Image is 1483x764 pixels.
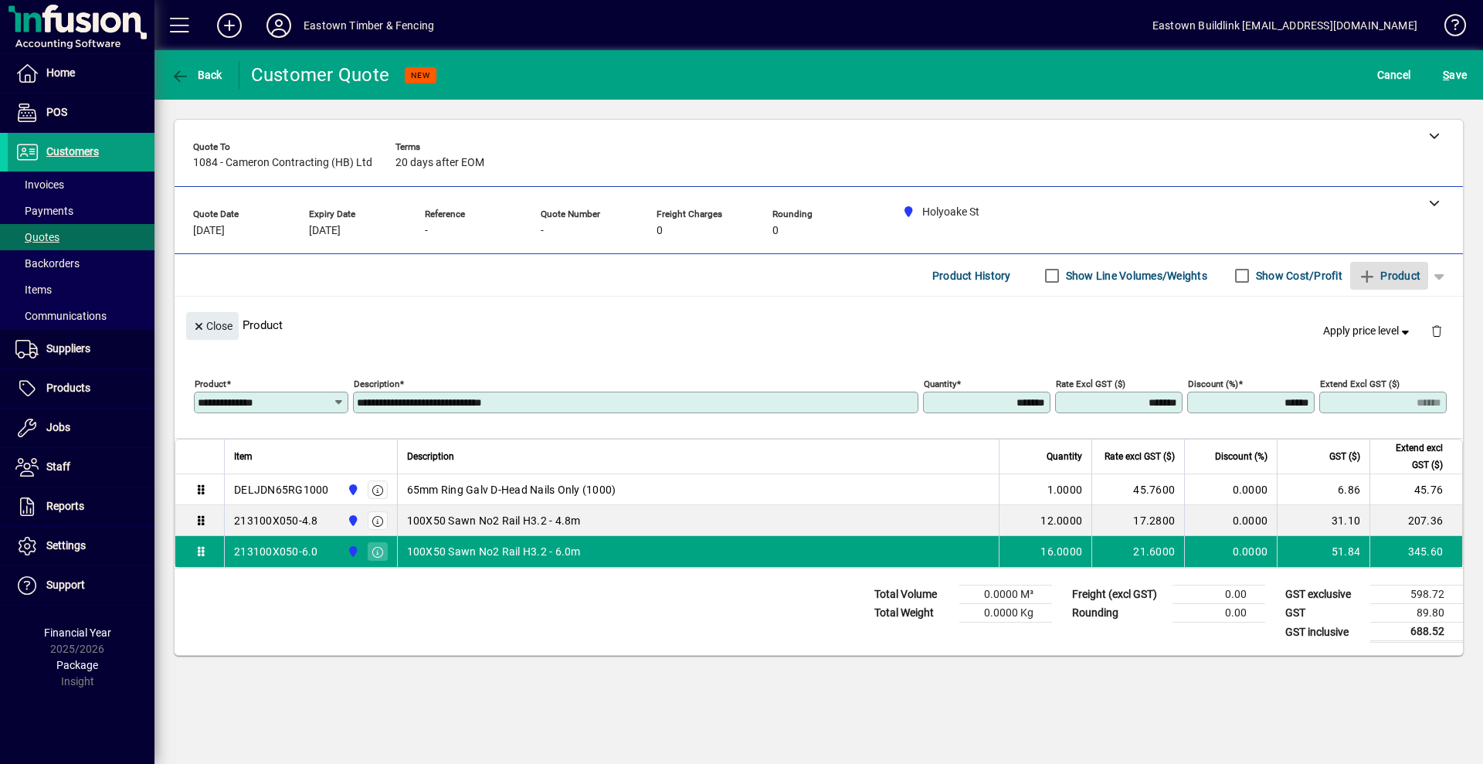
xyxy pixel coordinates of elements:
span: Products [46,382,90,394]
a: Invoices [8,171,154,198]
mat-label: Discount (%) [1188,379,1238,389]
span: Product [1358,263,1420,288]
button: Add [205,12,254,39]
span: Apply price level [1323,323,1413,339]
a: Staff [8,448,154,487]
td: 0.0000 [1184,505,1277,536]
td: 0.0000 [1184,536,1277,567]
div: Product [175,297,1463,353]
span: Close [192,314,232,339]
button: Back [167,61,226,89]
span: 12.0000 [1040,513,1082,528]
span: Jobs [46,421,70,433]
span: Support [46,579,85,591]
span: 1084 - Cameron Contracting (HB) Ltd [193,157,372,169]
div: 17.2800 [1101,513,1175,528]
span: Home [46,66,75,79]
td: 45.76 [1369,474,1462,505]
button: Profile [254,12,304,39]
button: Product History [926,262,1017,290]
span: Items [15,284,52,296]
div: Customer Quote [251,63,390,87]
td: 207.36 [1369,505,1462,536]
a: Support [8,566,154,605]
div: 45.7600 [1101,482,1175,497]
button: Close [186,312,239,340]
span: Invoices [15,178,64,191]
td: 6.86 [1277,474,1369,505]
span: - [541,225,544,237]
mat-label: Description [354,379,399,389]
a: Jobs [8,409,154,447]
td: Total Weight [867,604,959,623]
td: 0.00 [1172,604,1265,623]
button: Apply price level [1317,317,1419,345]
td: 89.80 [1370,604,1463,623]
div: 21.6000 [1101,544,1175,559]
span: Back [171,69,222,81]
span: Staff [46,460,70,473]
a: Backorders [8,250,154,277]
span: Package [56,659,98,671]
td: GST exclusive [1278,586,1370,604]
td: 0.00 [1172,586,1265,604]
span: Communications [15,310,107,322]
span: NEW [411,70,430,80]
span: Item [234,448,253,465]
td: 688.52 [1370,623,1463,642]
span: Discount (%) [1215,448,1268,465]
td: 51.84 [1277,536,1369,567]
a: Home [8,54,154,93]
button: Product [1350,262,1428,290]
span: Holyoake St [343,543,361,560]
app-page-header-button: Delete [1418,324,1455,338]
span: 20 days after EOM [395,157,484,169]
span: 0 [657,225,663,237]
td: GST [1278,604,1370,623]
td: 345.60 [1369,536,1462,567]
a: Items [8,277,154,303]
span: Backorders [15,257,80,270]
a: Quotes [8,224,154,250]
span: 100X50 Sawn No2 Rail H3.2 - 6.0m [407,544,581,559]
span: Extend excl GST ($) [1379,440,1443,474]
span: Holyoake St [343,512,361,529]
td: Total Volume [867,586,959,604]
span: [DATE] [193,225,225,237]
span: Settings [46,539,86,552]
span: Quantity [1047,448,1082,465]
td: 598.72 [1370,586,1463,604]
a: Knowledge Base [1433,3,1464,53]
span: Financial Year [44,626,111,639]
span: Quotes [15,231,59,243]
td: Freight (excl GST) [1064,586,1172,604]
div: 213100X050-4.8 [234,513,318,528]
a: Products [8,369,154,408]
button: Delete [1418,312,1455,349]
span: POS [46,106,67,118]
td: 0.0000 Kg [959,604,1052,623]
span: Description [407,448,454,465]
span: Customers [46,145,99,158]
span: Rate excl GST ($) [1105,448,1175,465]
span: 65mm Ring Galv D-Head Nails Only (1000) [407,482,616,497]
mat-label: Quantity [924,379,956,389]
td: Rounding [1064,604,1172,623]
span: 1.0000 [1047,482,1083,497]
td: GST inclusive [1278,623,1370,642]
a: Payments [8,198,154,224]
span: GST ($) [1329,448,1360,465]
td: 31.10 [1277,505,1369,536]
app-page-header-button: Back [154,61,239,89]
mat-label: Extend excl GST ($) [1320,379,1400,389]
span: ave [1443,63,1467,87]
app-page-header-button: Close [182,318,243,332]
span: [DATE] [309,225,341,237]
a: Suppliers [8,330,154,368]
span: 100X50 Sawn No2 Rail H3.2 - 4.8m [407,513,581,528]
span: Cancel [1377,63,1411,87]
span: Product History [932,263,1011,288]
a: POS [8,93,154,132]
div: 213100X050-6.0 [234,544,318,559]
td: 0.0000 M³ [959,586,1052,604]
